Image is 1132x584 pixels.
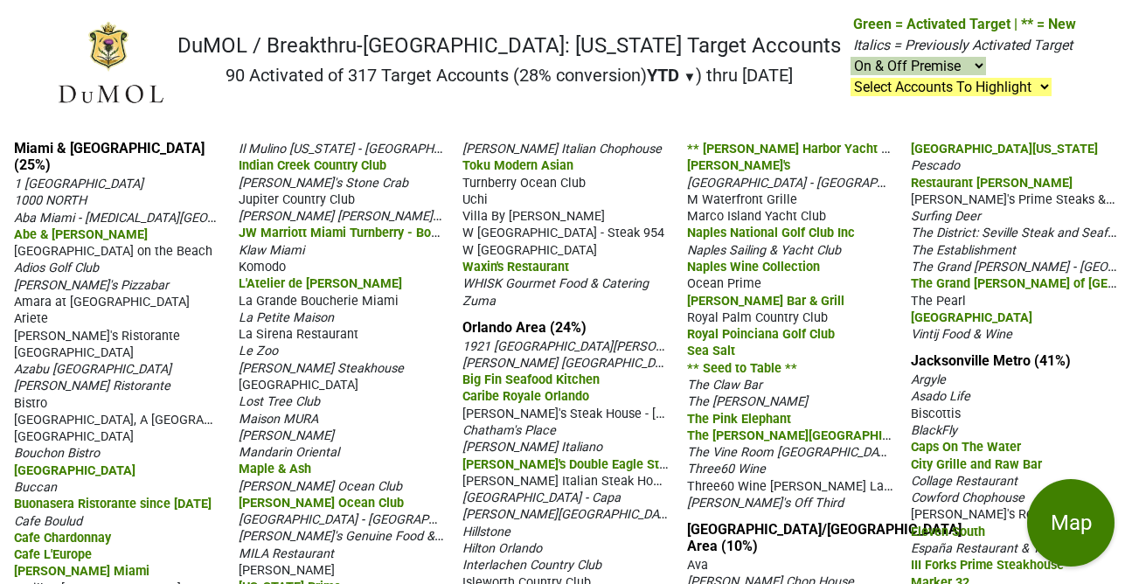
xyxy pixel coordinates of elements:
[462,423,556,438] span: Chatham's Place
[14,429,134,444] span: [GEOGRAPHIC_DATA]
[687,496,844,511] span: [PERSON_NAME]'s Off Third
[911,440,1021,455] span: Caps On The Water
[14,411,271,428] span: [GEOGRAPHIC_DATA], A [GEOGRAPHIC_DATA]
[239,243,304,258] span: Klaw Miami
[462,372,600,387] span: Big Fin Seafood Kitchen
[14,531,111,546] span: Cafe Chardonnay
[239,428,334,443] span: [PERSON_NAME]
[177,33,841,59] h1: DuMOL / Breakthru-[GEOGRAPHIC_DATA]: [US_STATE] Target Accounts
[14,564,149,579] span: [PERSON_NAME] Miami
[462,226,664,240] span: W [GEOGRAPHIC_DATA] - Steak 954
[687,276,761,291] span: Ocean Prime
[14,480,57,495] span: Buccan
[687,412,791,427] span: The Pink Elephant
[462,209,605,224] span: Villa By [PERSON_NAME]
[239,527,466,544] span: [PERSON_NAME]'s Genuine Food & Drink
[14,329,180,344] span: [PERSON_NAME]'s Ristorante
[462,276,649,291] span: WHISK Gourmet Food & Catering
[56,20,165,107] img: DuMOL
[14,362,171,377] span: Azabu [GEOGRAPHIC_DATA]
[1027,479,1115,567] button: Map
[239,140,483,156] span: Il Mulino [US_STATE] - [GEOGRAPHIC_DATA]
[14,514,82,529] span: Cafe Boulud
[462,158,573,173] span: Toku Modern Asian
[239,294,399,309] span: La Grande Boucherie Miami
[14,345,134,360] span: [GEOGRAPHIC_DATA]
[239,224,500,240] span: JW Marriott Miami Turnberry - Bourbon Steak
[14,547,92,562] span: Cafe L'Europe
[911,389,970,404] span: Asado Life
[14,193,87,208] span: 1000 NORTH
[911,474,1017,489] span: Collage Restaurant
[462,472,673,489] span: [PERSON_NAME] Italian Steak House
[14,396,47,411] span: Bistro
[687,427,1059,443] span: The [PERSON_NAME][GEOGRAPHIC_DATA], [GEOGRAPHIC_DATA]
[462,541,542,556] span: Hilton Orlando
[687,174,935,191] span: [GEOGRAPHIC_DATA] - [GEOGRAPHIC_DATA]
[911,294,966,309] span: The Pearl
[462,337,708,354] span: 1921 [GEOGRAPHIC_DATA][PERSON_NAME]
[239,260,286,275] span: Komodo
[687,158,790,173] span: [PERSON_NAME]'s
[687,344,735,358] span: Sea Salt
[462,440,602,455] span: [PERSON_NAME] Italiano
[687,558,708,573] span: Ava
[853,16,1076,32] span: Green = Activated Target | ** = New
[462,405,772,421] span: [PERSON_NAME]'s Steak House - [GEOGRAPHIC_DATA]
[911,209,981,224] span: Surfing Deer
[687,394,808,409] span: The [PERSON_NAME]
[239,563,335,578] span: [PERSON_NAME]
[239,176,408,191] span: [PERSON_NAME]'s Stone Crab
[687,327,835,342] span: Royal Poinciana Golf Club
[14,278,169,293] span: [PERSON_NAME]'s Pizzabar
[239,412,318,427] span: Maison MURA
[911,457,1042,472] span: City Grille and Raw Bar
[14,244,212,259] span: [GEOGRAPHIC_DATA] on the Beach
[911,423,957,438] span: BlackFly
[687,226,855,240] span: Naples National Golf Club Inc
[239,207,545,224] span: [PERSON_NAME] [PERSON_NAME] Miami - Boulud Sud
[239,192,355,207] span: Jupiter Country Club
[687,192,797,207] span: M Waterfront Grille
[239,479,402,494] span: [PERSON_NAME] Ocean Club
[687,462,766,476] span: Three60 Wine
[687,294,844,309] span: [PERSON_NAME] Bar & Grill
[14,227,148,242] span: Abe & [PERSON_NAME]
[14,177,143,191] span: 1 [GEOGRAPHIC_DATA]
[687,310,828,325] span: Royal Palm Country Club
[239,511,487,527] span: [GEOGRAPHIC_DATA] - [GEOGRAPHIC_DATA]
[687,140,922,156] span: ** [PERSON_NAME] Harbor Yacht Club **
[687,260,820,275] span: Naples Wine Collection
[14,209,298,226] span: Aba Miami - [MEDICAL_DATA][GEOGRAPHIC_DATA]
[239,344,278,358] span: Le Zoo
[462,354,680,371] span: [PERSON_NAME] [GEOGRAPHIC_DATA]
[911,243,1016,258] span: The Establishment
[462,525,510,539] span: Hillstone
[462,490,621,505] span: [GEOGRAPHIC_DATA] - Capa
[177,65,841,86] h2: 90 Activated of 317 Target Accounts (28% conversion) ) thru [DATE]
[911,142,1098,156] span: [GEOGRAPHIC_DATA][US_STATE]
[462,389,589,404] span: Caribe Royale Orlando
[239,361,404,376] span: [PERSON_NAME] Steakhouse
[14,295,190,309] span: Amara at [GEOGRAPHIC_DATA]
[911,310,1032,325] span: [GEOGRAPHIC_DATA]
[684,69,697,85] span: ▼
[647,65,679,86] span: YTD
[14,311,48,326] span: Ariete
[239,276,402,291] span: L'Atelier de [PERSON_NAME]
[687,443,896,460] span: The Vine Room [GEOGRAPHIC_DATA]
[911,525,985,539] span: Eleven South
[911,352,1071,369] a: Jacksonville Metro (41%)
[239,496,404,511] span: [PERSON_NAME] Ocean Club
[911,224,1129,240] span: The District: Seville Steak and Seafood
[239,158,386,173] span: Indian Creek Country Club
[462,505,677,522] span: [PERSON_NAME][GEOGRAPHIC_DATA]
[911,490,1024,505] span: Cowford Chophouse
[14,379,170,393] span: [PERSON_NAME] Ristorante
[239,394,320,409] span: Lost Tree Club
[462,455,714,472] span: [PERSON_NAME]'s Double Eagle Steakhouse
[462,142,662,156] span: [PERSON_NAME] Italian Chophouse
[239,462,311,476] span: Maple & Ash
[462,319,587,336] a: Orlando Area (24%)
[14,463,135,478] span: [GEOGRAPHIC_DATA]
